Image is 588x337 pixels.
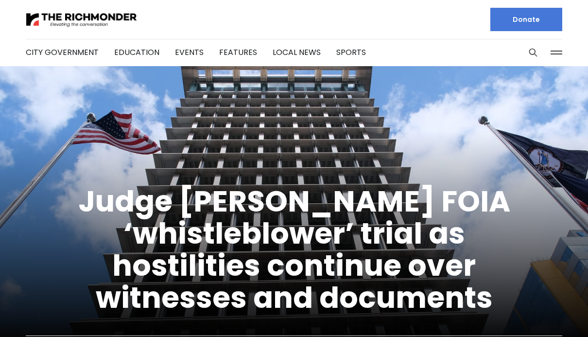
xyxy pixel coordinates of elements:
[537,289,588,337] iframe: portal-trigger
[78,181,510,318] a: Judge [PERSON_NAME] FOIA ‘whistleblower’ trial as hostilities continue over witnesses and documents
[336,47,366,58] a: Sports
[526,45,540,60] button: Search this site
[219,47,257,58] a: Features
[26,47,99,58] a: City Government
[175,47,204,58] a: Events
[273,47,321,58] a: Local News
[26,11,138,28] img: The Richmonder
[490,8,562,31] a: Donate
[114,47,159,58] a: Education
